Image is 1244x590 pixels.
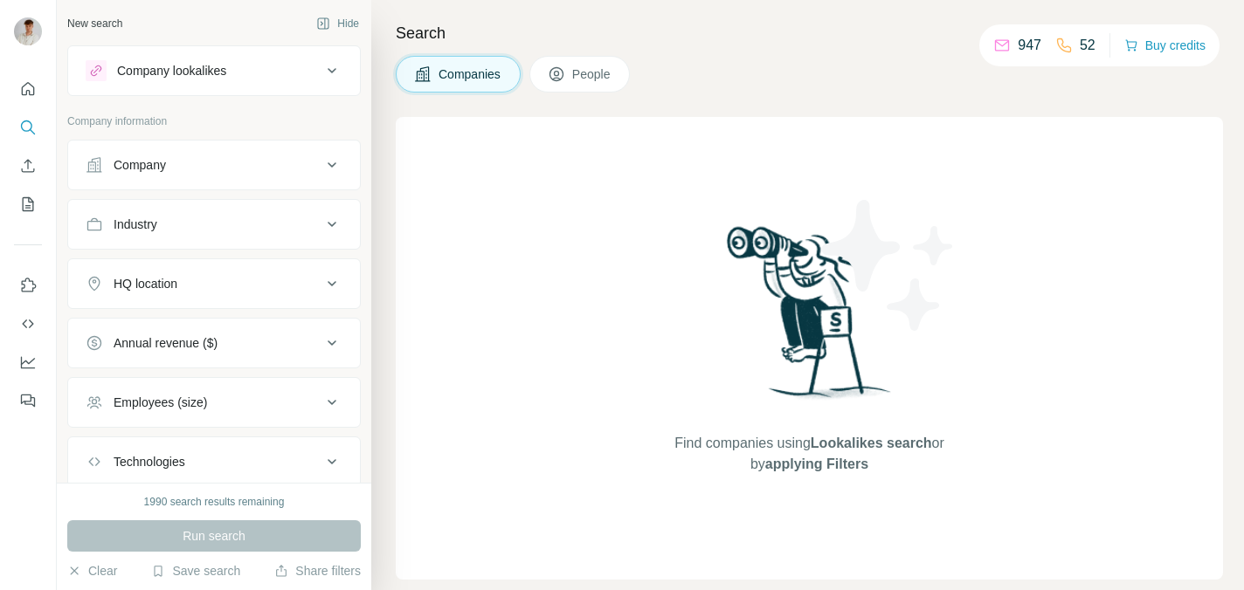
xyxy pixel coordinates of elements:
[810,187,967,344] img: Surfe Illustration - Stars
[114,334,218,352] div: Annual revenue ($)
[68,322,360,364] button: Annual revenue ($)
[68,263,360,305] button: HQ location
[274,562,361,580] button: Share filters
[14,189,42,220] button: My lists
[114,453,185,470] div: Technologies
[811,436,932,450] span: Lookalikes search
[14,150,42,182] button: Enrich CSV
[67,113,361,129] p: Company information
[1124,33,1206,58] button: Buy credits
[68,144,360,186] button: Company
[68,441,360,483] button: Technologies
[114,394,207,411] div: Employees (size)
[439,65,502,83] span: Companies
[68,381,360,423] button: Employees (size)
[67,562,117,580] button: Clear
[14,73,42,105] button: Quick start
[114,216,157,233] div: Industry
[304,10,371,37] button: Hide
[14,17,42,45] img: Avatar
[151,562,240,580] button: Save search
[396,21,1223,45] h4: Search
[114,275,177,292] div: HQ location
[114,156,166,174] div: Company
[67,16,122,31] div: New search
[14,112,42,143] button: Search
[765,456,868,471] span: applying Filters
[117,62,226,79] div: Company lookalikes
[14,270,42,301] button: Use Surfe on LinkedIn
[68,50,360,92] button: Company lookalikes
[14,308,42,340] button: Use Surfe API
[68,203,360,245] button: Industry
[144,494,285,510] div: 1990 search results remaining
[1080,35,1095,56] p: 52
[1018,35,1041,56] p: 947
[669,433,949,475] span: Find companies using or by
[14,385,42,416] button: Feedback
[14,346,42,378] button: Dashboard
[719,222,901,416] img: Surfe Illustration - Woman searching with binoculars
[572,65,612,83] span: People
